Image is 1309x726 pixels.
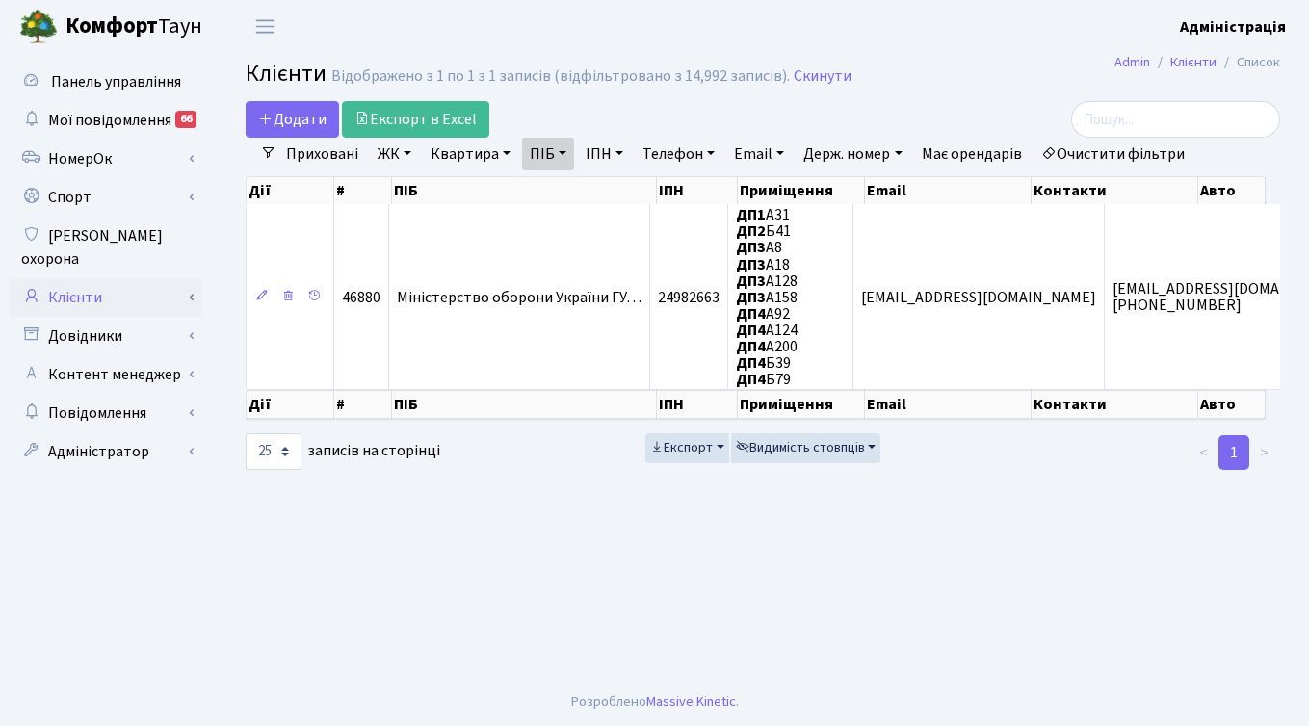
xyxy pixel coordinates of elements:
a: Очистити фільтри [1034,138,1192,170]
th: Email [865,177,1032,204]
th: Приміщення [738,390,865,419]
b: ДП3 [736,287,766,308]
button: Експорт [645,433,729,463]
th: # [334,390,391,419]
b: ДП4 [736,369,766,390]
a: Довідники [10,317,202,355]
a: Адміністрація [1180,15,1286,39]
th: ІПН [657,177,738,204]
b: ДП4 [736,320,766,341]
a: Квартира [423,138,518,170]
b: ДП3 [736,238,766,259]
a: Експорт в Excel [342,101,489,138]
a: Клієнти [1170,52,1217,72]
span: Експорт [650,438,713,457]
b: ДП4 [736,303,766,324]
a: Контент менеджер [10,355,202,394]
th: Авто [1198,177,1266,204]
a: НомерОк [10,140,202,178]
th: Дії [247,390,334,419]
a: Повідомлення [10,394,202,432]
a: Держ. номер [796,138,909,170]
div: Розроблено . [571,691,739,713]
a: ІПН [578,138,631,170]
a: Телефон [635,138,722,170]
b: ДП4 [736,352,766,374]
a: ПІБ [522,138,574,170]
span: 46880 [342,287,380,308]
th: Контакти [1032,390,1198,419]
span: Видимість стовпців [736,438,865,457]
a: Додати [246,101,339,138]
a: Скинути [794,67,851,86]
b: Комфорт [65,11,158,41]
button: Видимість стовпців [731,433,881,463]
nav: breadcrumb [1086,42,1309,83]
b: ДП4 [736,336,766,357]
select: записів на сторінці [246,433,301,470]
span: А31 Б41 А8 А18 А128 А158 А92 А124 А200 Б39 Б79 [736,204,798,390]
th: # [334,177,391,204]
th: Авто [1198,390,1266,419]
li: Список [1217,52,1280,73]
th: ПІБ [392,177,657,204]
a: Мої повідомлення66 [10,101,202,140]
span: 24982663 [658,287,720,308]
input: Пошук... [1071,101,1280,138]
th: Email [865,390,1032,419]
b: ДП2 [736,220,766,242]
div: Відображено з 1 по 1 з 1 записів (відфільтровано з 14,992 записів). [331,67,790,86]
a: ЖК [370,138,419,170]
label: записів на сторінці [246,433,440,470]
a: Massive Kinetic [646,691,736,712]
th: ПІБ [392,390,657,419]
b: ДП3 [736,271,766,292]
a: [PERSON_NAME] охорона [10,217,202,278]
img: logo.png [19,8,58,46]
th: Приміщення [738,177,865,204]
th: Контакти [1032,177,1198,204]
span: Мої повідомлення [48,110,171,131]
div: 66 [175,111,196,128]
button: Переключити навігацію [241,11,289,42]
span: Панель управління [51,71,181,92]
th: ІПН [657,390,738,419]
a: 1 [1218,435,1249,470]
span: [EMAIL_ADDRESS][DOMAIN_NAME] [861,287,1096,308]
span: Таун [65,11,202,43]
b: ДП3 [736,254,766,275]
a: Адміністратор [10,432,202,471]
span: Міністерство оборони України ГУ… [397,287,641,308]
a: Приховані [278,138,366,170]
a: Клієнти [10,278,202,317]
a: Має орендарів [914,138,1030,170]
span: Додати [258,109,327,130]
span: Клієнти [246,57,327,91]
a: Спорт [10,178,202,217]
a: Панель управління [10,63,202,101]
a: Email [726,138,792,170]
b: ДП1 [736,204,766,225]
b: Адміністрація [1180,16,1286,38]
a: Admin [1114,52,1150,72]
th: Дії [247,177,334,204]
